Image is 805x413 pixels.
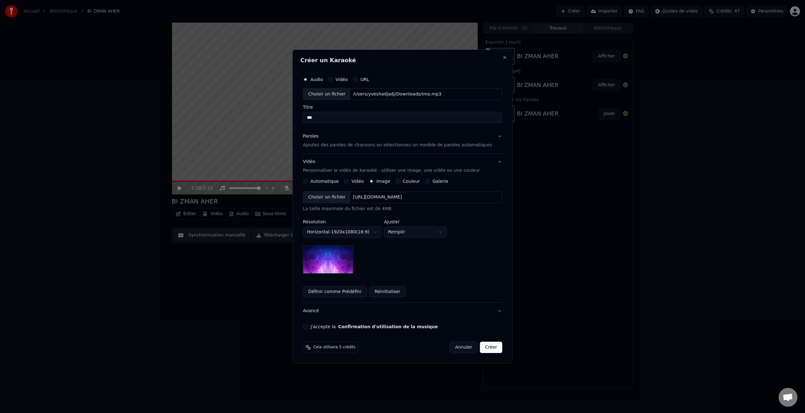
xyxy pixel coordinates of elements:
div: Vidéo [303,159,480,174]
button: VidéoPersonnaliser le vidéo de karaoké : utiliser une image, une vidéo ou une couleur [303,154,502,179]
div: Paroles [303,133,319,140]
button: J'accepte la [338,324,438,329]
span: Cela utilisera 5 crédits [313,345,355,350]
button: Avancé [303,303,502,319]
label: Vidéo [352,179,364,183]
div: /Users/yveshadjadj/Downloads/Ima.mp3 [351,91,444,97]
label: Automatique [310,179,339,183]
h2: Créer un Karaoké [300,57,505,63]
div: La taille maximale du fichier est de 4MB [303,206,502,212]
label: URL [360,77,369,82]
label: Ajuster [384,220,447,224]
p: Personnaliser le vidéo de karaoké : utiliser une image, une vidéo ou une couleur [303,168,480,174]
button: Annuler [450,342,477,353]
div: VidéoPersonnaliser le vidéo de karaoké : utiliser une image, une vidéo ou une couleur [303,179,502,302]
button: Définir comme Prédéfini [303,286,367,297]
label: Audio [310,77,323,82]
label: Image [376,179,390,183]
div: Choisir un fichier [303,192,350,203]
label: Couleur [403,179,420,183]
label: Vidéo [336,77,348,82]
div: [URL][DOMAIN_NAME] [351,194,405,200]
button: ParolesAjoutez des paroles de chansons ou sélectionnez un modèle de paroles automatiques [303,128,502,154]
label: Titre [303,105,502,110]
button: Réinitialiser [369,286,406,297]
div: Choisir un fichier [303,89,350,100]
label: J'accepte la [310,324,438,329]
p: Ajoutez des paroles de chansons ou sélectionnez un modèle de paroles automatiques [303,142,492,149]
label: Galerie [432,179,448,183]
button: Créer [480,342,502,353]
label: Résolution [303,220,381,224]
